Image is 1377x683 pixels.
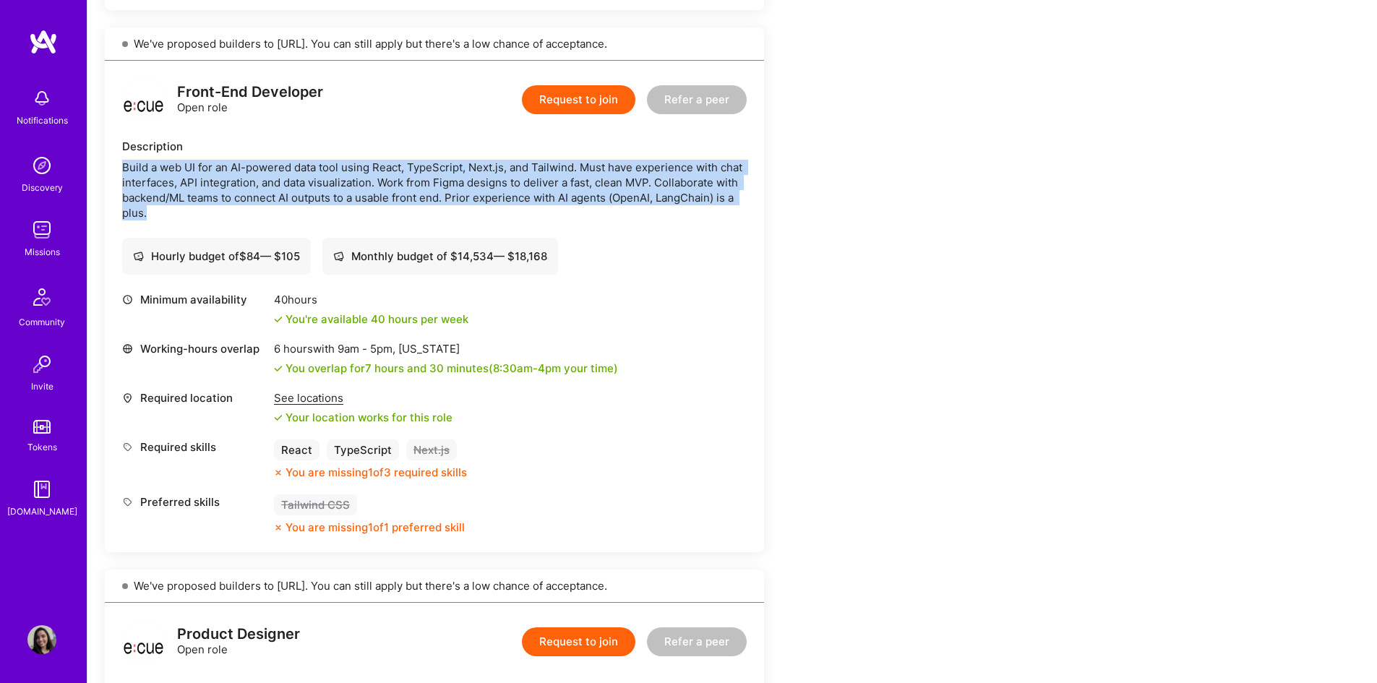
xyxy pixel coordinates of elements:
[406,439,457,460] div: Next.js
[122,620,166,663] img: logo
[17,113,68,128] div: Notifications
[274,439,319,460] div: React
[27,625,56,654] img: User Avatar
[133,249,300,264] div: Hourly budget of $ 84 — $ 105
[122,294,133,305] i: icon Clock
[31,379,53,394] div: Invite
[647,85,747,114] button: Refer a peer
[177,85,323,100] div: Front-End Developer
[122,442,133,452] i: icon Tag
[19,314,65,330] div: Community
[177,627,300,657] div: Open role
[286,465,467,480] div: You are missing 1 of 3 required skills
[327,439,399,460] div: TypeScript
[274,494,357,515] div: Tailwind CSS
[27,84,56,113] img: bell
[133,251,144,262] i: icon Cash
[274,315,283,324] i: icon Check
[122,390,267,405] div: Required location
[274,390,452,405] div: See locations
[522,627,635,656] button: Request to join
[122,139,747,154] div: Description
[24,625,60,654] a: User Avatar
[122,292,267,307] div: Minimum availability
[274,523,283,532] i: icon CloseOrange
[335,342,398,356] span: 9am - 5pm ,
[122,497,133,507] i: icon Tag
[27,439,57,455] div: Tokens
[647,627,747,656] button: Refer a peer
[7,504,77,519] div: [DOMAIN_NAME]
[177,85,323,115] div: Open role
[122,341,267,356] div: Working-hours overlap
[493,361,561,375] span: 8:30am - 4pm
[333,251,344,262] i: icon Cash
[274,341,618,356] div: 6 hours with [US_STATE]
[274,364,283,373] i: icon Check
[122,494,267,510] div: Preferred skills
[286,361,618,376] div: You overlap for 7 hours and 30 minutes ( your time)
[122,343,133,354] i: icon World
[286,520,465,535] div: You are missing 1 of 1 preferred skill
[27,350,56,379] img: Invite
[105,570,764,603] div: We've proposed builders to [URL]. You can still apply but there's a low chance of acceptance.
[122,78,166,121] img: logo
[177,627,300,642] div: Product Designer
[105,27,764,61] div: We've proposed builders to [URL]. You can still apply but there's a low chance of acceptance.
[274,312,468,327] div: You're available 40 hours per week
[29,29,58,55] img: logo
[25,244,60,259] div: Missions
[274,292,468,307] div: 40 hours
[27,215,56,244] img: teamwork
[522,85,635,114] button: Request to join
[333,249,547,264] div: Monthly budget of $ 14,534 — $ 18,168
[122,392,133,403] i: icon Location
[27,475,56,504] img: guide book
[274,468,283,477] i: icon CloseOrange
[122,439,267,455] div: Required skills
[27,151,56,180] img: discovery
[274,413,283,422] i: icon Check
[274,410,452,425] div: Your location works for this role
[22,180,63,195] div: Discovery
[122,160,747,220] div: Build a web UI for an AI-powered data tool using React, TypeScript, Next.js, and Tailwind. Must h...
[25,280,59,314] img: Community
[33,420,51,434] img: tokens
